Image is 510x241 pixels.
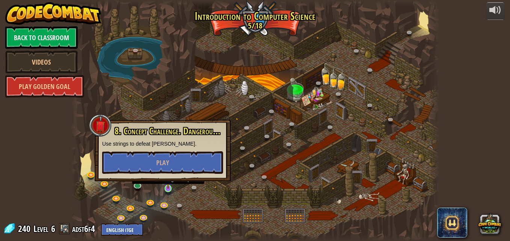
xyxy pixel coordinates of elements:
[486,2,505,20] button: Adjust volume
[5,2,101,25] img: CodeCombat - Learn how to code by playing a game
[18,223,33,235] span: 240
[33,223,48,235] span: Level
[115,125,232,137] span: 8. Concept Challenge. Dangerous Steps
[72,223,97,235] a: adst6f4
[156,158,169,167] span: Play
[5,75,84,98] a: Play Golden Goal
[102,151,223,174] button: Play
[102,140,223,148] p: Use strings to defeat [PERSON_NAME].
[5,26,78,49] a: Back to Classroom
[51,223,55,235] span: 6
[5,51,78,73] a: Videos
